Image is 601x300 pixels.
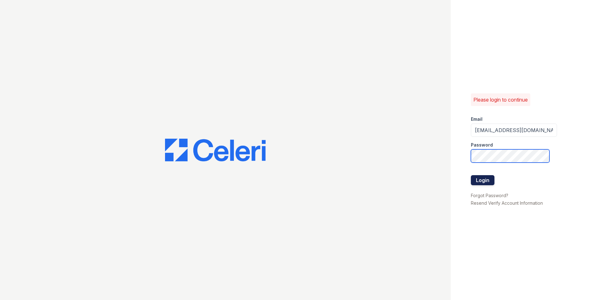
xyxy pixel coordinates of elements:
label: Password [471,142,493,148]
img: CE_Logo_Blue-a8612792a0a2168367f1c8372b55b34899dd931a85d93a1a3d3e32e68fde9ad4.png [165,139,266,161]
a: Resend Verify Account Information [471,200,543,206]
label: Email [471,116,482,122]
p: Please login to continue [473,96,528,103]
a: Forgot Password? [471,193,508,198]
button: Login [471,175,494,185]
